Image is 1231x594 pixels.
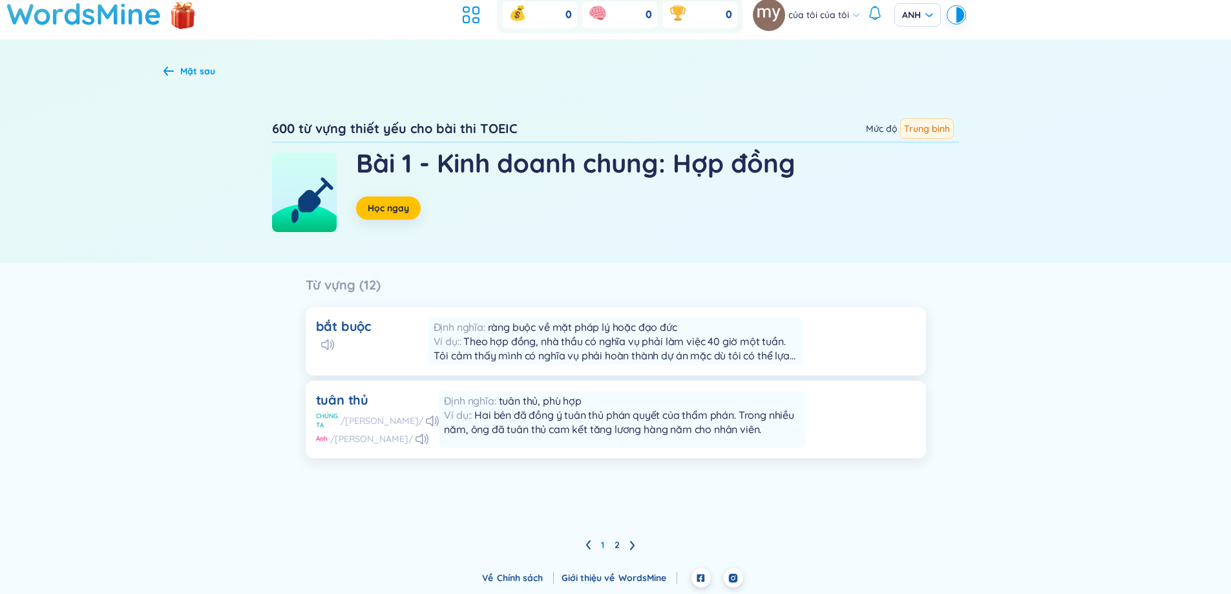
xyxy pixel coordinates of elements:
font: Định nghĩa [434,321,483,334]
font: Hai bên đã đồng ý tuân thủ phán quyết của thẩm phán. Trong nhiều năm, ông đã tuân thủ cam kết tăn... [444,408,794,436]
font: 1 [601,539,604,551]
font: Bài 1 - Kinh doanh chung: Hợp đồng [356,147,795,179]
font: 0 [646,8,652,22]
font: 600 từ vựng thiết yếu cho bài thi TOEIC [272,120,518,136]
font: Ví dụ: [444,408,470,421]
li: Trang tiếp theo [630,535,635,555]
font: /[PERSON_NAME]/ [341,415,424,427]
font: tuân thủ, phù hợp [499,394,582,407]
li: Trang trước [585,535,591,555]
font: Mức độ [866,123,898,134]
button: Học ngay [356,196,421,220]
font: ANH [902,9,921,21]
a: Chính sách [497,572,554,584]
font: 0 [565,8,572,22]
font: Từ vựng [306,277,355,293]
span: ANH [902,8,933,21]
font: WordsMine [618,572,666,584]
a: Mặt sau [157,67,1075,78]
font: Về [482,572,493,584]
li: 2 [615,535,620,555]
font: Anh [316,434,328,443]
font: 2 [615,539,620,551]
font: Mặt sau [180,65,215,77]
li: 1 [601,535,604,555]
font: bắt buộc [316,318,371,334]
font: ràng buộc về mặt pháp lý hoặc đạo đức [488,321,677,334]
a: WordsMine [618,572,677,584]
font: Trung bình [904,123,950,134]
font: Định nghĩa [444,394,494,407]
font: 12 [364,277,376,293]
font: Học ngay [368,202,409,214]
font: /[PERSON_NAME]/ [330,433,414,445]
font: ) [376,277,381,293]
font: Ví dụ: [434,335,459,348]
font: Chính sách [497,572,543,584]
font: Theo hợp đồng, nhà thầu có nghĩa vụ phải làm việc 40 giờ một tuần. Tôi cảm thấy mình có nghĩa vụ ... [434,335,795,376]
font: Giới thiệu về [562,572,615,584]
font: 0 [726,8,732,22]
font: của tôi của tôi [788,9,849,21]
font: ( [359,277,364,293]
font: CHÚNG TA [316,412,338,429]
font: tuân thủ [316,392,368,408]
